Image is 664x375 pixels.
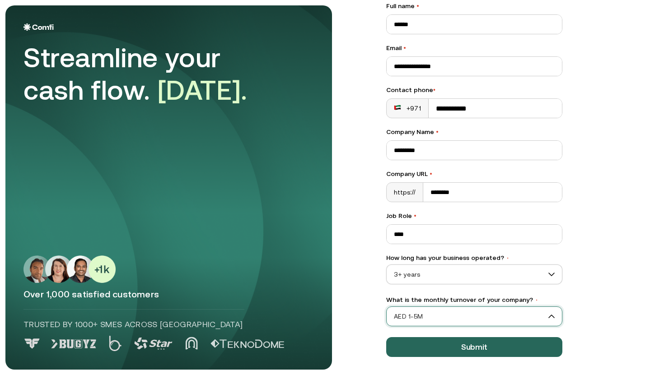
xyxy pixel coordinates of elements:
button: Submit [386,337,562,357]
span: AED 1-5M [387,310,562,323]
label: Company URL [386,169,562,179]
label: Company Name [386,127,562,137]
span: • [414,212,416,219]
div: +971 [394,104,421,113]
label: Email [386,43,562,53]
span: • [535,297,538,303]
span: • [403,44,406,51]
img: Logo 2 [109,336,122,351]
span: • [436,128,439,135]
label: How long has your business operated? [386,253,562,263]
span: • [433,86,435,93]
img: Logo 5 [210,339,284,348]
span: 3+ years [387,268,562,281]
span: • [430,170,432,177]
img: Logo [23,23,54,31]
span: [DATE]. [158,74,248,106]
div: Streamline your cash flow. [23,42,276,106]
label: Job Role [386,211,562,221]
img: Logo 0 [23,338,41,349]
img: Logo 3 [134,338,173,350]
label: Full name [386,1,562,11]
label: What is the monthly turnover of your company? [386,295,562,305]
img: Logo 1 [51,339,96,348]
div: https:// [387,183,423,202]
span: • [506,255,510,261]
p: Over 1,000 satisfied customers [23,288,314,300]
img: Logo 4 [185,337,198,350]
p: Trusted by 1000+ SMEs across [GEOGRAPHIC_DATA] [23,319,244,330]
span: • [416,2,419,9]
div: Contact phone [386,85,562,95]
